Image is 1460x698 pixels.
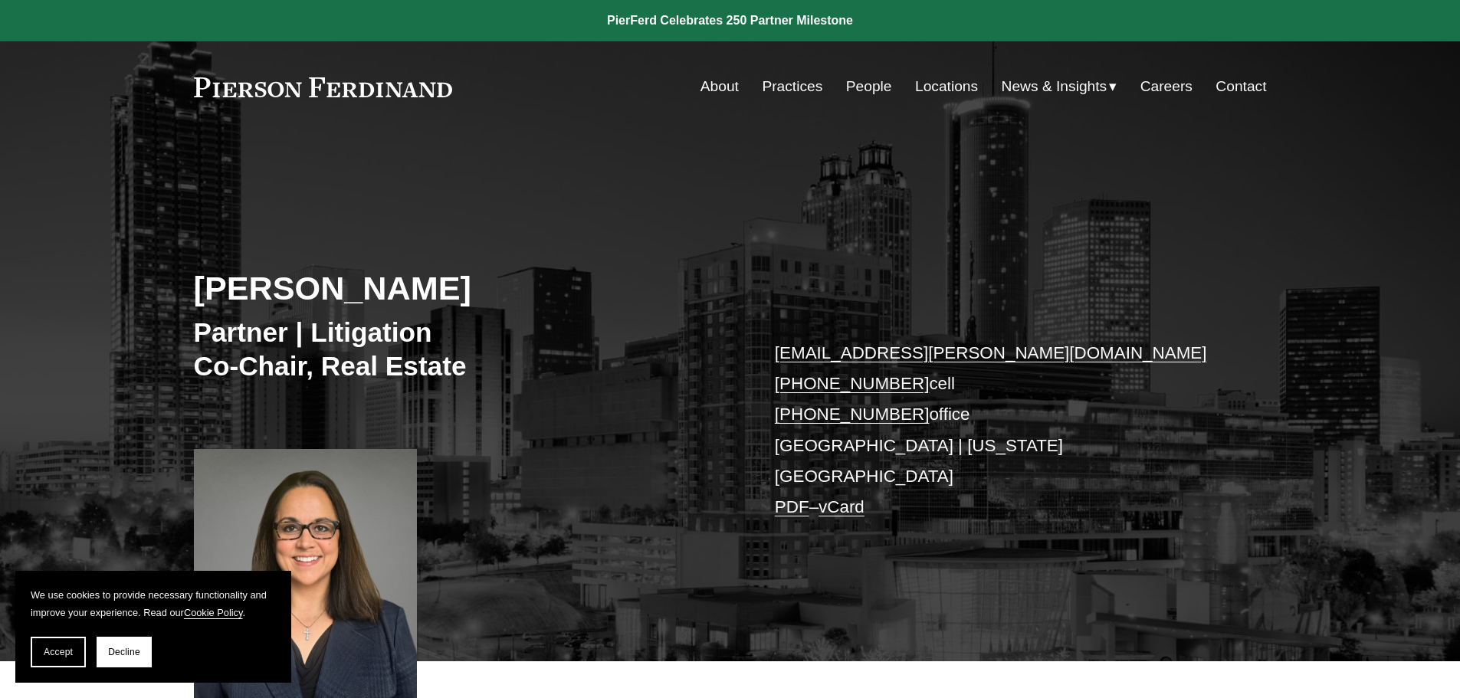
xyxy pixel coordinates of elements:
p: cell office [GEOGRAPHIC_DATA] | [US_STATE][GEOGRAPHIC_DATA] – [775,338,1222,523]
button: Decline [97,637,152,667]
p: We use cookies to provide necessary functionality and improve your experience. Read our . [31,586,276,621]
a: Practices [762,72,822,101]
section: Cookie banner [15,571,291,683]
a: About [700,72,739,101]
a: folder dropdown [1002,72,1117,101]
span: Decline [108,647,140,657]
a: PDF [775,497,809,516]
a: vCard [819,497,865,516]
h2: [PERSON_NAME] [194,268,730,308]
a: Locations [915,72,978,101]
a: Careers [1140,72,1193,101]
span: Accept [44,647,73,657]
h3: Partner | Litigation Co-Chair, Real Estate [194,316,730,382]
a: People [846,72,892,101]
button: Accept [31,637,86,667]
a: [PHONE_NUMBER] [775,405,930,424]
span: News & Insights [1002,74,1107,100]
a: [EMAIL_ADDRESS][PERSON_NAME][DOMAIN_NAME] [775,343,1207,362]
a: Cookie Policy [184,607,243,618]
a: [PHONE_NUMBER] [775,374,930,393]
a: Contact [1216,72,1266,101]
